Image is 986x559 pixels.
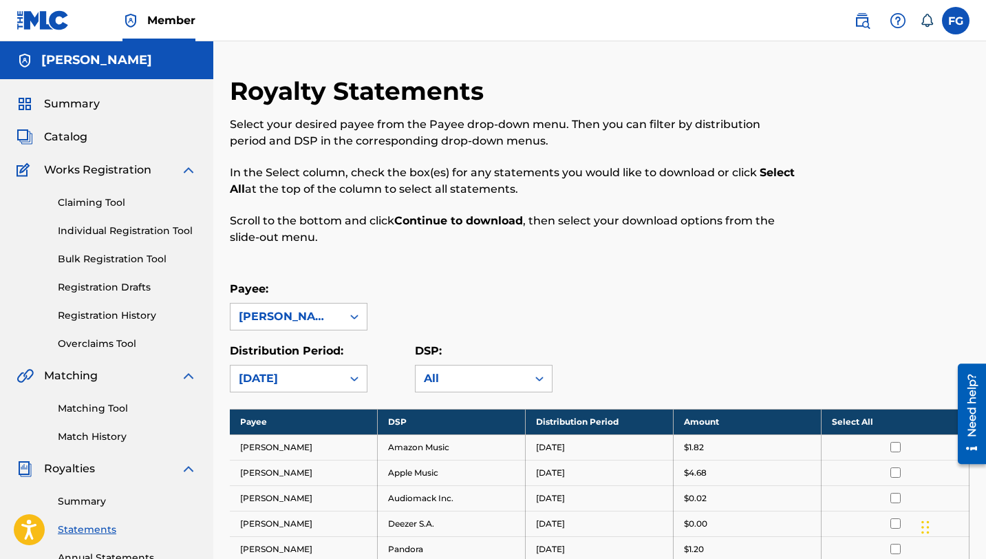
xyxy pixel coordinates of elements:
a: Bulk Registration Tool [58,252,197,266]
td: [PERSON_NAME] [230,511,378,536]
a: Public Search [848,7,876,34]
td: [PERSON_NAME] [230,460,378,485]
p: $4.68 [684,467,707,479]
span: Summary [44,96,100,112]
img: Works Registration [17,162,34,178]
img: expand [180,162,197,178]
div: Drag [921,507,930,548]
span: Works Registration [44,162,151,178]
a: Claiming Tool [58,196,197,210]
td: [PERSON_NAME] [230,485,378,511]
h2: Royalty Statements [230,76,491,107]
span: Royalties [44,461,95,477]
img: Matching [17,368,34,384]
iframe: Resource Center [947,358,986,469]
td: Deezer S.A. [378,511,526,536]
div: All [424,370,519,387]
a: Match History [58,430,197,444]
iframe: Chat Widget [917,493,986,559]
img: expand [180,368,197,384]
a: Registration History [58,308,197,323]
p: $0.00 [684,518,707,530]
span: Member [147,12,195,28]
img: Top Rightsholder [122,12,139,29]
p: $1.82 [684,441,704,454]
div: [PERSON_NAME] [239,308,334,325]
h5: Francisco Javier Gonzalez Silva [41,52,152,68]
th: Select All [822,409,969,434]
div: [DATE] [239,370,334,387]
p: Scroll to the bottom and click , then select your download options from the slide-out menu. [230,213,800,246]
img: expand [180,461,197,477]
td: [DATE] [526,434,674,460]
label: Payee: [230,282,268,295]
a: Summary [58,494,197,509]
span: Matching [44,368,98,384]
img: search [854,12,870,29]
p: In the Select column, check the box(es) for any statements you would like to download or click at... [230,165,800,198]
a: Matching Tool [58,401,197,416]
a: Individual Registration Tool [58,224,197,238]
td: Amazon Music [378,434,526,460]
div: Help [884,7,912,34]
a: CatalogCatalog [17,129,87,145]
span: Catalog [44,129,87,145]
img: Royalties [17,461,33,477]
div: Notifications [920,14,934,28]
td: Apple Music [378,460,526,485]
td: [DATE] [526,485,674,511]
td: [DATE] [526,460,674,485]
p: $0.02 [684,492,707,505]
label: DSP: [415,344,442,357]
th: DSP [378,409,526,434]
div: User Menu [942,7,969,34]
img: Accounts [17,52,33,69]
a: Statements [58,523,197,537]
a: SummarySummary [17,96,100,112]
a: Overclaims Tool [58,337,197,351]
img: help [890,12,906,29]
label: Distribution Period: [230,344,343,357]
p: $1.20 [684,543,704,556]
p: Select your desired payee from the Payee drop-down menu. Then you can filter by distribution peri... [230,116,800,149]
a: Registration Drafts [58,280,197,295]
img: Catalog [17,129,33,145]
strong: Continue to download [394,214,523,227]
img: Summary [17,96,33,112]
th: Amount [674,409,822,434]
td: [PERSON_NAME] [230,434,378,460]
img: MLC Logo [17,10,69,30]
td: Audiomack Inc. [378,485,526,511]
th: Distribution Period [526,409,674,434]
th: Payee [230,409,378,434]
td: [DATE] [526,511,674,536]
